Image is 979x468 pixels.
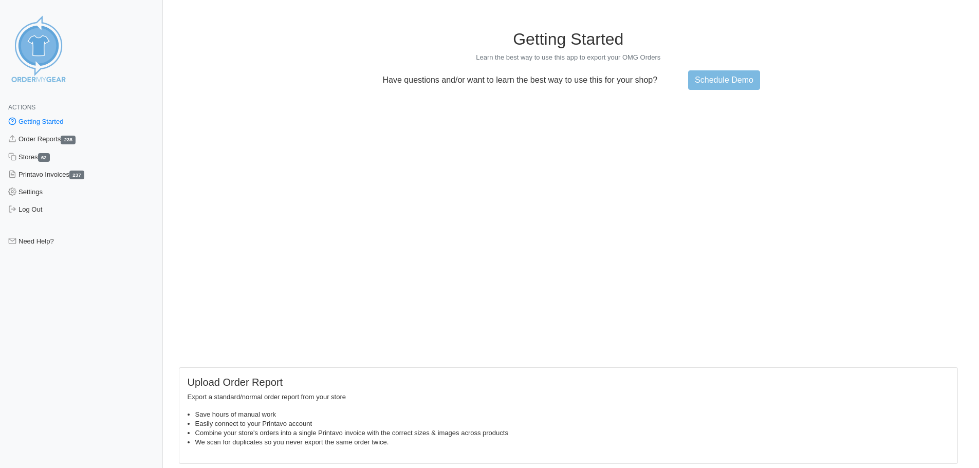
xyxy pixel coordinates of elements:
[377,76,664,85] p: Have questions and/or want to learn the best way to use this for your shop?
[195,428,950,438] li: Combine your store's orders into a single Printavo invoice with the correct sizes & images across...
[61,136,76,144] span: 238
[69,171,84,179] span: 237
[195,438,950,447] li: We scan for duplicates so you never export the same order twice.
[38,153,50,162] span: 62
[195,419,950,428] li: Easily connect to your Printavo account
[195,410,950,419] li: Save hours of manual work
[8,104,35,111] span: Actions
[188,376,950,388] h5: Upload Order Report
[179,53,958,62] p: Learn the best way to use this app to export your OMG Orders
[688,70,760,90] a: Schedule Demo
[179,29,958,49] h1: Getting Started
[188,392,950,402] p: Export a standard/normal order report from your store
